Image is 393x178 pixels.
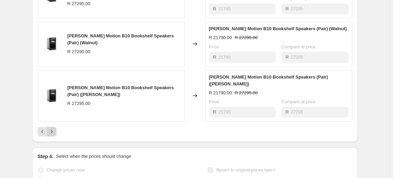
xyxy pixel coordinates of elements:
div: R 27295.00 [67,100,90,107]
span: Change prices now [47,167,85,173]
span: R [213,55,216,60]
nav: Pagination [38,127,57,137]
div: R 21790.00 [209,34,232,41]
span: R [213,6,216,11]
button: Next [47,127,57,137]
span: R [285,109,288,115]
span: Revert to original prices later? [216,167,275,173]
strike: R 27295.00 [235,34,258,41]
span: Compare at price [281,44,316,49]
div: R 21790.00 [209,90,232,96]
img: 4_af0b271e-be27-45ef-9117-62b6ccdc1855_80x.png [41,85,62,106]
strike: R 27295.00 [235,90,258,96]
span: [PERSON_NAME] Motion B10 Bookshelf Speakers (Pair) (Walnut) [67,33,174,45]
h2: Step 4. [38,153,53,160]
span: [PERSON_NAME] Motion B10 Bookshelf Speakers (Pair) ([PERSON_NAME]) [209,74,328,86]
span: Price [209,99,219,104]
img: 4_af0b271e-be27-45ef-9117-62b6ccdc1855_80x.png [41,34,62,54]
span: Price [209,44,219,49]
span: R [213,109,216,115]
span: [PERSON_NAME] Motion B10 Bookshelf Speakers (Pair) (Walnut) [209,26,347,31]
span: R [285,55,288,60]
div: R 27295.00 [67,0,90,7]
button: Previous [38,127,47,137]
span: R [285,6,288,11]
div: R 27295.00 [67,48,90,55]
span: [PERSON_NAME] Motion B10 Bookshelf Speakers (Pair) ([PERSON_NAME]) [67,85,174,97]
p: Select when the prices should change [56,153,131,160]
span: Compare at price [281,99,316,104]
